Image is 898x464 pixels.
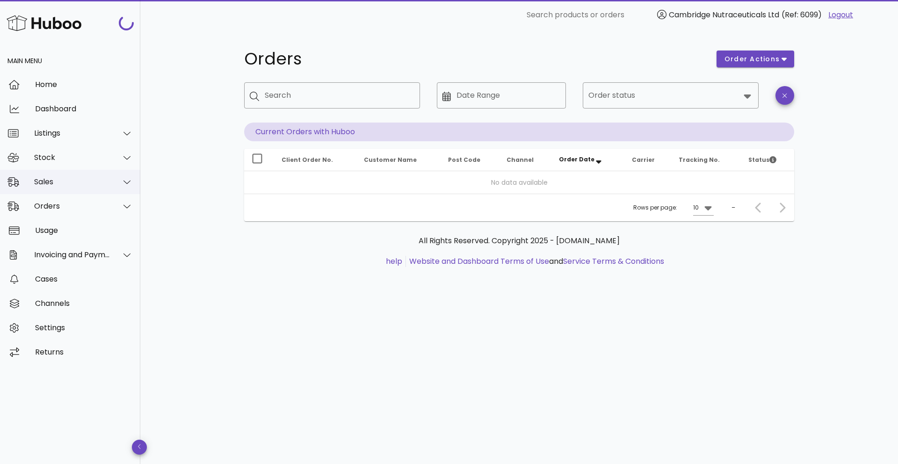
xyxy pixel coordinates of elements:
[356,149,441,171] th: Customer Name
[731,203,735,212] div: –
[244,123,794,141] p: Current Orders with Huboo
[448,156,480,164] span: Post Code
[7,13,81,33] img: Huboo Logo
[828,9,853,21] a: Logout
[559,155,594,163] span: Order Date
[34,250,110,259] div: Invoicing and Payments
[624,149,671,171] th: Carrier
[35,348,133,356] div: Returns
[782,9,822,20] span: (Ref: 6099)
[671,149,741,171] th: Tracking No.
[693,203,699,212] div: 10
[632,156,655,164] span: Carrier
[748,156,776,164] span: Status
[551,149,624,171] th: Order Date: Sorted descending. Activate to remove sorting.
[34,177,110,186] div: Sales
[274,149,356,171] th: Client Order No.
[741,149,794,171] th: Status
[35,80,133,89] div: Home
[364,156,417,164] span: Customer Name
[386,256,402,267] a: help
[669,9,779,20] span: Cambridge Nutraceuticals Ltd
[252,235,787,246] p: All Rights Reserved. Copyright 2025 - [DOMAIN_NAME]
[34,153,110,162] div: Stock
[724,54,780,64] span: order actions
[34,129,110,138] div: Listings
[563,256,664,267] a: Service Terms & Conditions
[409,256,549,267] a: Website and Dashboard Terms of Use
[583,82,759,109] div: Order status
[406,256,664,267] li: and
[35,226,133,235] div: Usage
[35,323,133,332] div: Settings
[693,200,714,215] div: 10Rows per page:
[244,51,705,67] h1: Orders
[35,275,133,283] div: Cases
[499,149,551,171] th: Channel
[35,104,133,113] div: Dashboard
[717,51,794,67] button: order actions
[507,156,534,164] span: Channel
[633,194,714,221] div: Rows per page:
[679,156,720,164] span: Tracking No.
[34,202,110,210] div: Orders
[282,156,333,164] span: Client Order No.
[35,299,133,308] div: Channels
[441,149,499,171] th: Post Code
[244,171,794,194] td: No data available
